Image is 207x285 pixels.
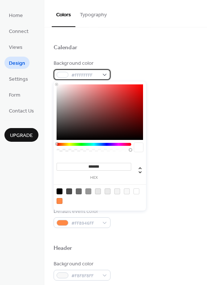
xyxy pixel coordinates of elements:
[54,60,109,67] div: Background color
[4,73,33,85] a: Settings
[114,188,120,194] div: rgb(243, 243, 243)
[54,44,77,52] div: Calendar
[57,176,131,180] label: hex
[85,188,91,194] div: rgb(153, 153, 153)
[4,9,27,21] a: Home
[4,57,30,69] a: Design
[71,272,99,280] span: #F8F8F8FF
[95,188,101,194] div: rgb(231, 231, 231)
[76,188,82,194] div: rgb(108, 108, 108)
[9,91,20,99] span: Form
[9,12,23,20] span: Home
[9,60,25,67] span: Design
[105,188,111,194] div: rgb(235, 235, 235)
[9,107,34,115] span: Contact Us
[10,132,33,140] span: Upgrade
[4,104,38,117] a: Contact Us
[9,44,23,51] span: Views
[4,25,33,37] a: Connect
[54,245,72,252] div: Header
[54,208,109,215] div: Default event color
[9,76,28,83] span: Settings
[124,188,130,194] div: rgb(248, 248, 248)
[4,128,38,142] button: Upgrade
[57,188,62,194] div: rgb(0, 0, 0)
[71,71,99,79] span: #FFFFFFFF
[4,41,27,53] a: Views
[4,88,25,101] a: Form
[57,198,62,204] div: rgb(255, 137, 70)
[66,188,72,194] div: rgb(74, 74, 74)
[54,260,109,268] div: Background color
[9,28,28,36] span: Connect
[71,219,99,227] span: #FF8946FF
[133,188,139,194] div: rgb(255, 255, 255)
